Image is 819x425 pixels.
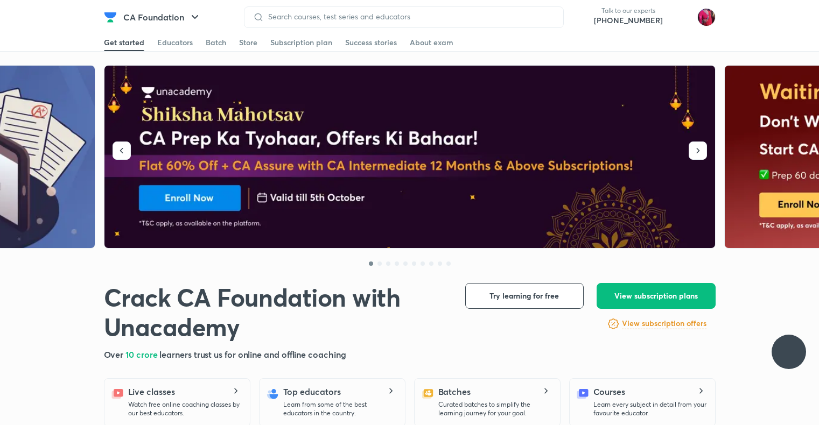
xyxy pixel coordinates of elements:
[157,37,193,48] div: Educators
[345,34,397,51] a: Success stories
[264,12,555,21] input: Search courses, test series and educators
[465,283,584,309] button: Try learning for free
[128,400,241,417] p: Watch free online coaching classes by our best educators.
[283,400,396,417] p: Learn from some of the best educators in the country.
[594,15,663,26] a: [PHONE_NUMBER]
[438,385,471,398] h5: Batches
[593,400,706,417] p: Learn every subject in detail from your favourite educator.
[159,349,346,360] span: learners trust us for online and offline coaching
[622,317,706,330] a: View subscription offers
[206,37,226,48] div: Batch
[157,34,193,51] a: Educators
[597,283,716,309] button: View subscription plans
[104,37,144,48] div: Get started
[239,37,257,48] div: Store
[104,349,126,360] span: Over
[410,37,453,48] div: About exam
[572,6,594,28] img: call-us
[671,9,689,26] img: avatar
[594,6,663,15] p: Talk to our experts
[622,318,706,329] h6: View subscription offers
[614,291,698,301] span: View subscription plans
[782,345,795,358] img: ttu
[593,385,625,398] h5: Courses
[410,34,453,51] a: About exam
[489,291,559,301] span: Try learning for free
[206,34,226,51] a: Batch
[117,6,208,28] button: CA Foundation
[270,34,332,51] a: Subscription plan
[104,34,144,51] a: Get started
[128,385,175,398] h5: Live classes
[104,283,448,342] h1: Crack CA Foundation with Unacademy
[239,34,257,51] a: Store
[438,400,551,417] p: Curated batches to simplify the learning journey for your goal.
[270,37,332,48] div: Subscription plan
[345,37,397,48] div: Success stories
[283,385,341,398] h5: Top educators
[125,349,159,360] span: 10 crore
[697,8,716,26] img: Anushka Gupta
[104,11,117,24] img: Company Logo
